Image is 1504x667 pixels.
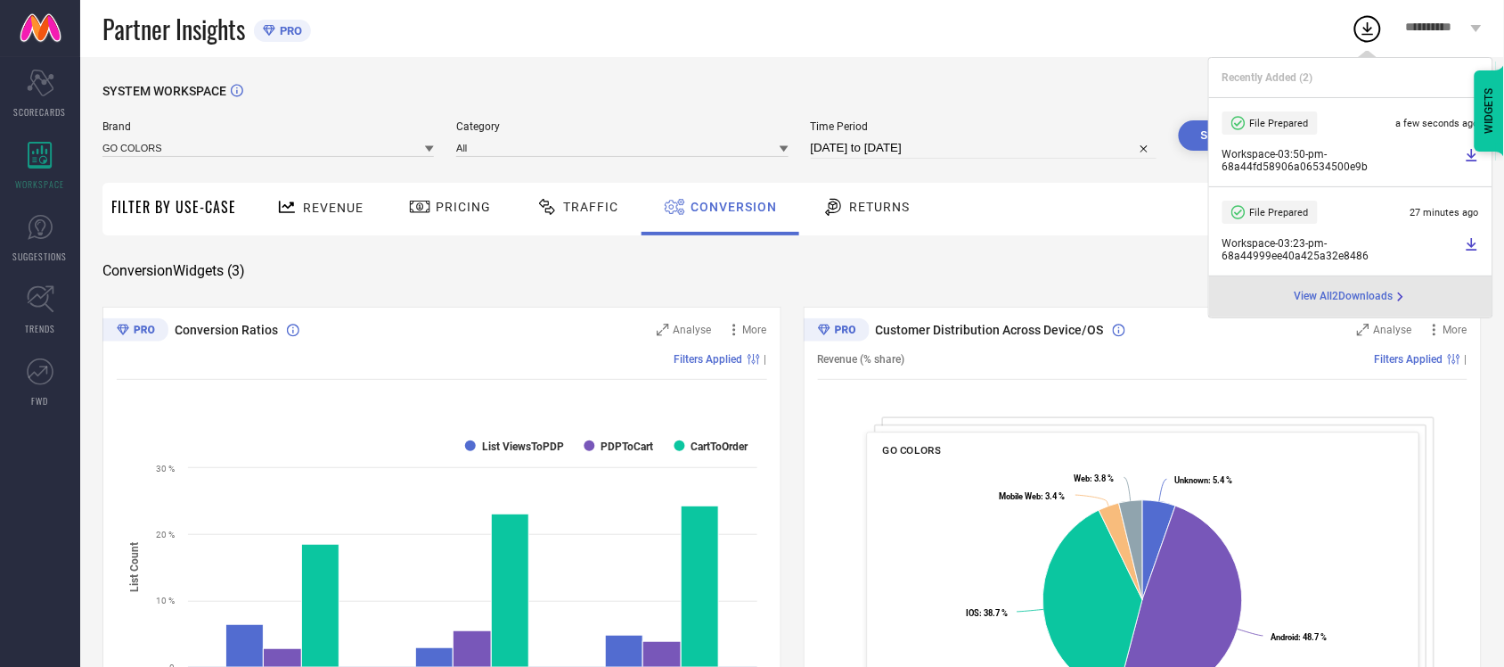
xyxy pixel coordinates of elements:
[1222,148,1460,173] span: Workspace - 03:50-pm - 68a44fd58906a06534500e9b
[32,394,49,408] span: FWD
[1352,12,1384,45] div: Open download list
[966,608,979,618] tspan: IOS
[657,324,669,336] svg: Zoom
[1375,353,1443,366] span: Filters Applied
[156,530,175,539] text: 20 %
[1410,207,1479,218] span: 27 minutes ago
[999,491,1065,501] text: : 3.4 %
[1396,118,1479,129] span: a few seconds ago
[14,105,67,119] span: SCORECARDS
[303,201,364,215] span: Revenue
[102,318,168,345] div: Premium
[16,177,65,191] span: WORKSPACE
[102,262,245,280] span: Conversion Widgets ( 3 )
[1465,237,1479,262] a: Download
[102,120,434,133] span: Brand
[882,444,940,457] span: GO COLORS
[25,322,55,335] span: TRENDS
[966,608,1008,618] text: : 38.7 %
[436,200,491,214] span: Pricing
[1174,475,1232,485] text: : 5.4 %
[691,441,749,453] text: CartToOrder
[1271,632,1327,642] text: : 48.7 %
[156,596,175,605] text: 10 %
[1250,118,1309,129] span: File Prepared
[764,353,767,366] span: |
[102,84,226,98] span: SYSTEM WORKSPACE
[275,24,302,37] span: PRO
[1222,237,1460,262] span: Workspace - 03:23-pm - 68a44999ee40a425a32e8486
[156,464,175,473] text: 30 %
[691,200,777,214] span: Conversion
[1174,475,1208,485] tspan: Unknown
[1295,290,1394,304] span: View All 2 Downloads
[1271,632,1298,642] tspan: Android
[818,353,905,366] span: Revenue (% share)
[674,353,743,366] span: Filters Applied
[804,318,870,345] div: Premium
[1222,71,1313,84] span: Recently Added ( 2 )
[601,441,654,453] text: PDPToCart
[563,200,618,214] span: Traffic
[1074,474,1090,484] tspan: Web
[999,491,1041,501] tspan: Mobile Web
[849,200,910,214] span: Returns
[1465,148,1479,173] a: Download
[674,324,712,336] span: Analyse
[876,323,1104,337] span: Customer Distribution Across Device/OS
[1295,290,1408,304] a: View All2Downloads
[175,323,278,337] span: Conversion Ratios
[1357,324,1369,336] svg: Zoom
[1250,207,1309,218] span: File Prepared
[743,324,767,336] span: More
[128,542,141,592] tspan: List Count
[13,250,68,263] span: SUGGESTIONS
[811,120,1157,133] span: Time Period
[111,196,236,218] span: Filter By Use-Case
[1443,324,1467,336] span: More
[1465,353,1467,366] span: |
[102,11,245,47] span: Partner Insights
[482,441,564,453] text: List ViewsToPDP
[1074,474,1114,484] text: : 3.8 %
[1374,324,1412,336] span: Analyse
[1179,120,1275,151] button: Search
[811,137,1157,159] input: Select time period
[1295,290,1408,304] div: Open download page
[456,120,788,133] span: Category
